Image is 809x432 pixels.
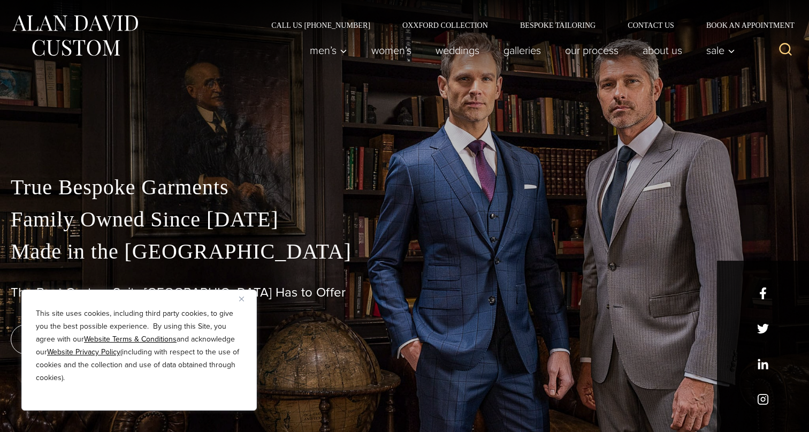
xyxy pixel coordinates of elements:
h1: The Best Custom Suits [GEOGRAPHIC_DATA] Has to Offer [11,285,798,300]
button: View Search Form [773,37,798,63]
nav: Secondary Navigation [255,21,798,29]
a: About Us [631,40,694,61]
span: Men’s [310,45,347,56]
span: Sale [706,45,735,56]
button: Close [239,292,252,305]
a: Website Privacy Policy [47,346,120,358]
a: Call Us [PHONE_NUMBER] [255,21,386,29]
a: Galleries [492,40,553,61]
a: Oxxford Collection [386,21,504,29]
nav: Primary Navigation [298,40,741,61]
a: Contact Us [612,21,690,29]
a: weddings [424,40,492,61]
a: book an appointment [11,324,161,354]
a: Our Process [553,40,631,61]
img: Close [239,297,244,301]
p: This site uses cookies, including third party cookies, to give you the best possible experience. ... [36,307,242,384]
img: Alan David Custom [11,12,139,59]
p: True Bespoke Garments Family Owned Since [DATE] Made in the [GEOGRAPHIC_DATA] [11,171,798,268]
a: Bespoke Tailoring [504,21,612,29]
a: Website Terms & Conditions [84,334,177,345]
a: Women’s [360,40,424,61]
a: Book an Appointment [690,21,798,29]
